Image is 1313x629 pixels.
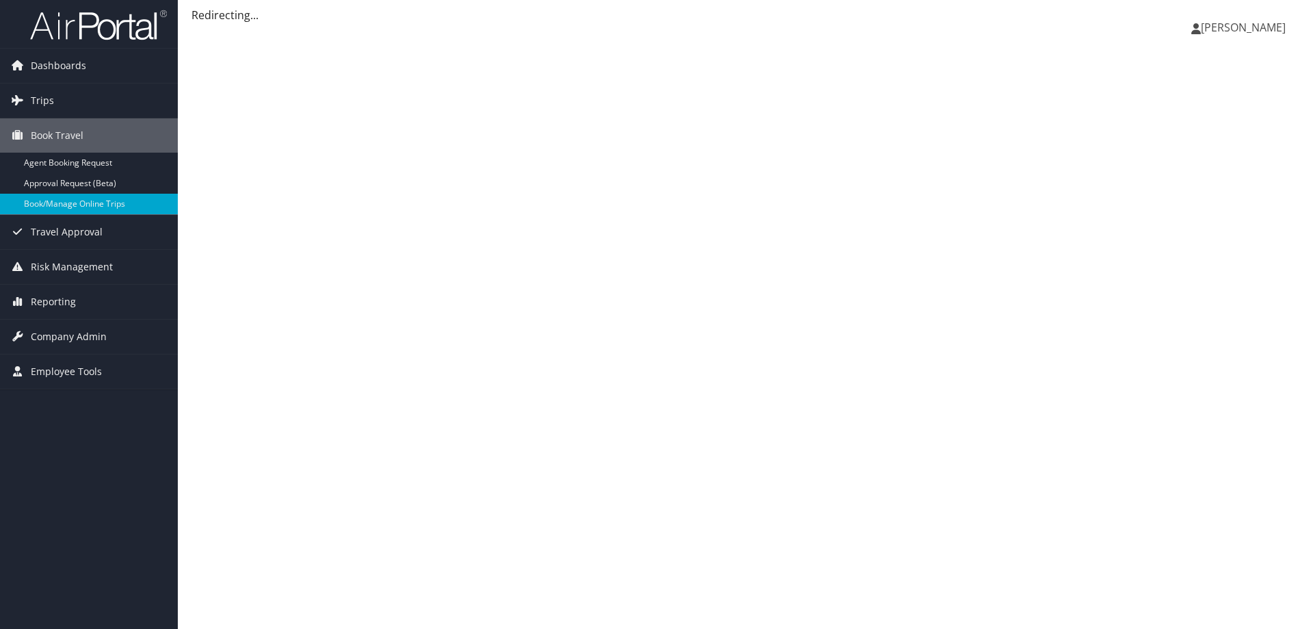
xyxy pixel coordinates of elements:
[31,49,86,83] span: Dashboards
[1201,20,1286,35] span: [PERSON_NAME]
[31,250,113,284] span: Risk Management
[30,9,167,41] img: airportal-logo.png
[31,84,54,118] span: Trips
[31,285,76,319] span: Reporting
[1191,7,1299,48] a: [PERSON_NAME]
[31,215,103,249] span: Travel Approval
[31,320,107,354] span: Company Admin
[31,355,102,389] span: Employee Tools
[191,7,1299,23] div: Redirecting...
[31,118,83,153] span: Book Travel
